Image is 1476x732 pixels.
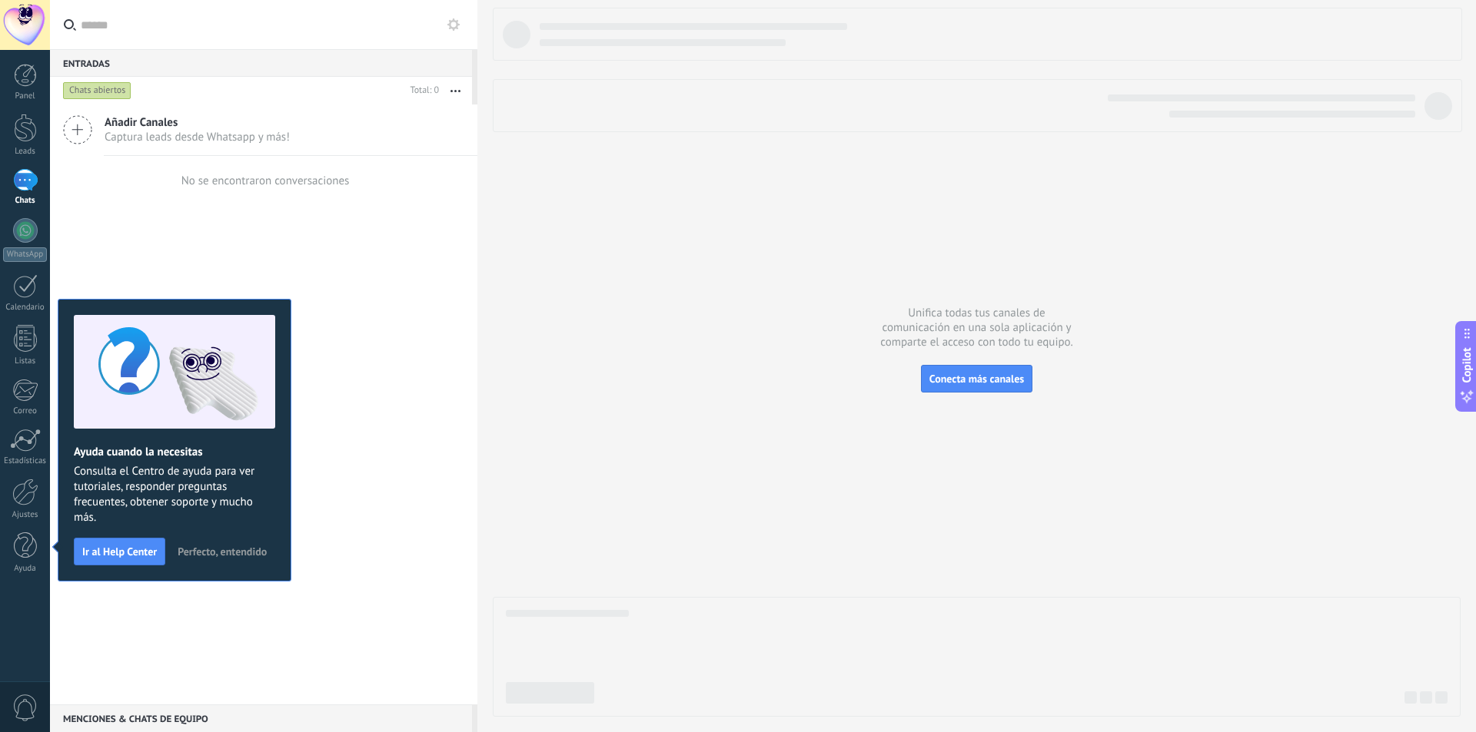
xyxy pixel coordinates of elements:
[74,445,275,459] h2: Ayuda cuando la necesitas
[3,510,48,520] div: Ajustes
[3,406,48,416] div: Correo
[3,564,48,574] div: Ayuda
[181,174,350,188] div: No se encontraron conversaciones
[3,356,48,366] div: Listas
[921,365,1032,392] button: Conecta más canales
[1459,347,1474,383] span: Copilot
[404,83,439,98] div: Total: 0
[105,130,290,144] span: Captura leads desde Whatsapp y más!
[929,372,1024,386] span: Conecta más canales
[3,91,48,101] div: Panel
[82,546,157,557] span: Ir al Help Center
[74,464,275,525] span: Consulta el Centro de ayuda para ver tutoriales, responder preguntas frecuentes, obtener soporte ...
[171,540,274,563] button: Perfecto, entendido
[105,115,290,130] span: Añadir Canales
[3,303,48,313] div: Calendario
[50,704,472,732] div: Menciones & Chats de equipo
[63,81,131,100] div: Chats abiertos
[3,247,47,262] div: WhatsApp
[74,538,165,565] button: Ir al Help Center
[3,147,48,157] div: Leads
[178,546,267,557] span: Perfecto, entendido
[3,456,48,466] div: Estadísticas
[3,196,48,206] div: Chats
[50,49,472,77] div: Entradas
